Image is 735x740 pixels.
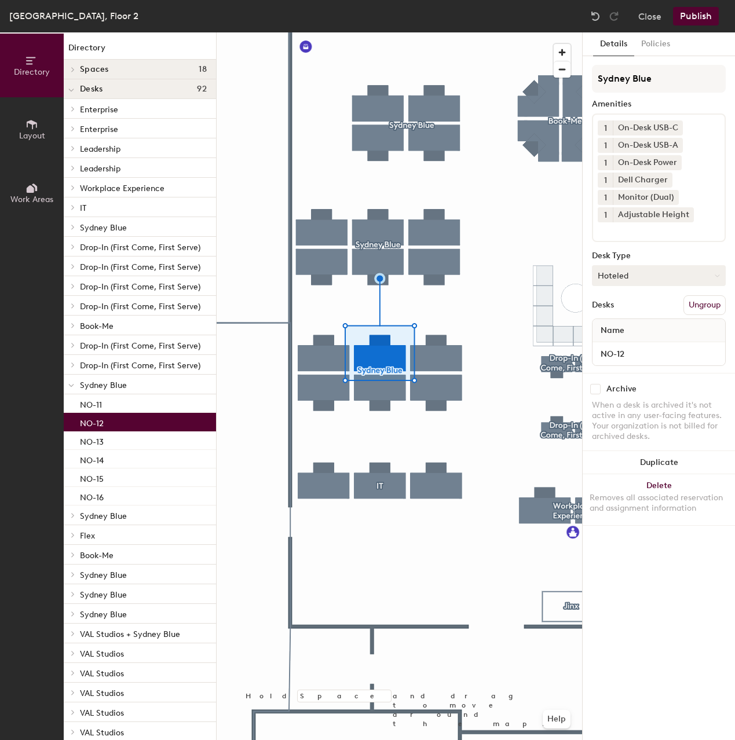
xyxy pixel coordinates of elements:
p: NO-13 [80,434,104,447]
div: Adjustable Height [613,207,694,222]
div: Monitor (Dual) [613,190,679,205]
span: Drop-In (First Come, First Serve) [80,361,200,371]
div: When a desk is archived it's not active in any user-facing features. Your organization is not bil... [592,400,726,442]
span: Book-Me [80,551,114,561]
span: VAL Studios [80,708,124,718]
input: Unnamed desk [595,346,723,362]
button: 1 [598,138,613,153]
button: Policies [634,32,677,56]
span: VAL Studios [80,688,124,698]
p: NO-11 [80,397,102,410]
div: Dell Charger [613,173,672,188]
span: Name [595,320,630,341]
button: Publish [673,7,719,25]
span: Sydney Blue [80,223,127,233]
img: Redo [608,10,620,22]
h1: Directory [64,42,216,60]
span: Leadership [80,164,120,174]
button: 1 [598,207,613,222]
span: Sydney Blue [80,590,127,600]
span: Sydney Blue [80,610,127,620]
span: VAL Studios [80,728,124,738]
span: Drop-In (First Come, First Serve) [80,262,200,272]
span: Drop-In (First Come, First Serve) [80,282,200,292]
span: Enterprise [80,105,118,115]
img: Undo [590,10,601,22]
div: Amenities [592,100,726,109]
p: NO-14 [80,452,104,466]
span: 1 [604,122,607,134]
span: Book-Me [80,321,114,331]
button: 1 [598,173,613,188]
span: 1 [604,209,607,221]
span: Flex [80,531,95,541]
p: NO-15 [80,471,104,484]
p: NO-16 [80,489,104,503]
span: Spaces [80,65,109,74]
span: VAL Studios [80,649,124,659]
button: 1 [598,190,613,205]
span: Drop-In (First Come, First Serve) [80,302,200,312]
div: Desks [592,301,614,310]
span: Workplace Experience [80,184,164,193]
button: Close [638,7,661,25]
div: On-Desk USB-A [613,138,683,153]
div: Desk Type [592,251,726,261]
button: Ungroup [683,295,726,315]
span: Sydney Blue [80,511,127,521]
button: Help [543,710,571,728]
span: 1 [604,140,607,152]
button: Details [593,32,634,56]
span: Sydney Blue [80,380,127,390]
span: Leadership [80,144,120,154]
span: Layout [19,131,45,141]
span: 1 [604,157,607,169]
span: VAL Studios + Sydney Blue [80,629,180,639]
span: VAL Studios [80,669,124,679]
span: 1 [604,174,607,186]
div: Removes all associated reservation and assignment information [590,493,728,514]
button: Hoteled [592,265,726,286]
span: IT [80,203,86,213]
div: On-Desk USB-C [613,120,683,135]
div: [GEOGRAPHIC_DATA], Floor 2 [9,9,138,23]
div: On-Desk Power [613,155,682,170]
span: 18 [199,65,207,74]
span: Drop-In (First Come, First Serve) [80,341,200,351]
button: 1 [598,155,613,170]
span: Directory [14,67,50,77]
span: Work Areas [10,195,53,204]
button: 1 [598,120,613,135]
div: Archive [606,384,637,394]
span: Desks [80,85,103,94]
p: NO-12 [80,415,104,428]
span: 92 [197,85,207,94]
button: DeleteRemoves all associated reservation and assignment information [583,474,735,525]
button: Duplicate [583,451,735,474]
span: Sydney Blue [80,570,127,580]
span: Enterprise [80,124,118,134]
span: 1 [604,192,607,204]
span: Drop-In (First Come, First Serve) [80,243,200,252]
